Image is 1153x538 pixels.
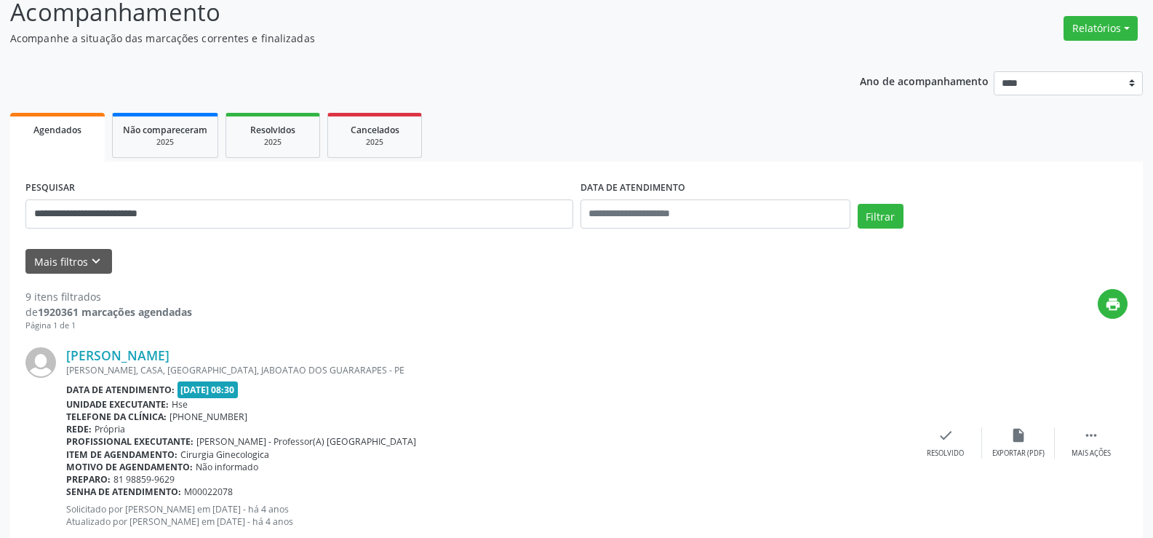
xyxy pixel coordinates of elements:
b: Senha de atendimento: [66,486,181,498]
b: Item de agendamento: [66,448,177,461]
label: PESQUISAR [25,177,75,199]
b: Unidade executante: [66,398,169,411]
div: de [25,304,192,320]
span: Não informado [196,461,258,473]
span: [PERSON_NAME] - Professor(A) [GEOGRAPHIC_DATA] [196,435,416,448]
div: Mais ações [1072,448,1111,459]
span: 81 98859-9629 [113,473,175,486]
div: Resolvido [927,448,964,459]
b: Profissional executante: [66,435,194,448]
b: Motivo de agendamento: [66,461,193,473]
button: Mais filtroskeyboard_arrow_down [25,249,112,274]
p: Ano de acompanhamento [860,71,989,90]
span: [PHONE_NUMBER] [169,411,247,423]
span: Hse [172,398,188,411]
button: print [1098,289,1128,319]
div: 9 itens filtrados [25,289,192,304]
button: Filtrar [858,204,903,229]
div: Página 1 de 1 [25,320,192,332]
label: DATA DE ATENDIMENTO [581,177,685,199]
i: keyboard_arrow_down [88,253,104,269]
div: [PERSON_NAME], CASA, [GEOGRAPHIC_DATA], JABOATAO DOS GUARARAPES - PE [66,364,909,376]
span: Não compareceram [123,124,207,136]
b: Telefone da clínica: [66,411,167,423]
span: [DATE] 08:30 [177,381,239,398]
div: 2025 [123,137,207,148]
div: 2025 [338,137,411,148]
strong: 1920361 marcações agendadas [38,305,192,319]
b: Preparo: [66,473,111,486]
span: Resolvidos [250,124,295,136]
p: Acompanhe a situação das marcações correntes e finalizadas [10,31,803,46]
i: print [1105,296,1121,312]
i: insert_drive_file [1010,427,1026,443]
a: [PERSON_NAME] [66,347,169,363]
span: Agendados [33,124,81,136]
p: Solicitado por [PERSON_NAME] em [DATE] - há 4 anos Atualizado por [PERSON_NAME] em [DATE] - há 4 ... [66,503,909,528]
div: Exportar (PDF) [992,448,1045,459]
button: Relatórios [1064,16,1138,41]
span: Própria [95,423,125,435]
b: Data de atendimento: [66,384,175,396]
span: Cancelados [351,124,399,136]
div: 2025 [236,137,309,148]
i: check [938,427,954,443]
img: img [25,347,56,378]
b: Rede: [66,423,92,435]
span: Cirurgia Ginecologica [180,448,269,461]
span: M00022078 [184,486,233,498]
i:  [1083,427,1099,443]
